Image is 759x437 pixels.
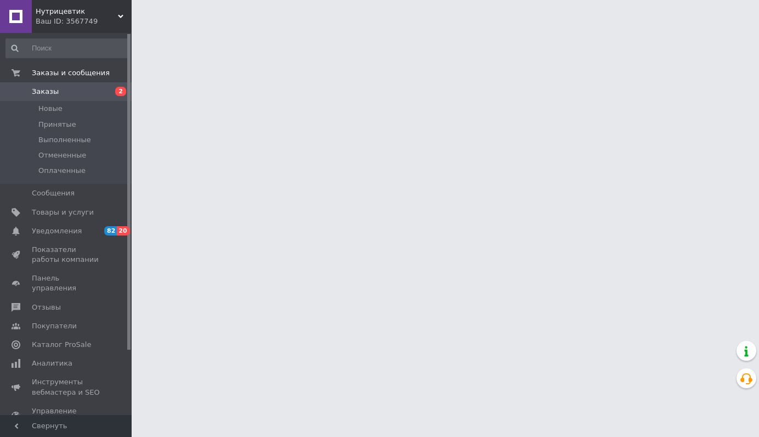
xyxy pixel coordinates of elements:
[38,120,76,130] span: Принятые
[117,226,129,236] span: 20
[32,340,91,350] span: Каталог ProSale
[32,406,101,426] span: Управление сайтом
[38,135,91,145] span: Выполненные
[32,273,101,293] span: Панель управления
[36,7,118,16] span: Нутрицевтик
[32,208,94,217] span: Товары и услуги
[38,166,86,176] span: Оплаченные
[32,302,61,312] span: Отзывы
[32,87,59,97] span: Заказы
[38,104,63,114] span: Новые
[115,87,126,96] span: 2
[32,321,77,331] span: Покупатели
[104,226,117,236] span: 82
[32,188,75,198] span: Сообщения
[32,245,101,265] span: Показатели работы компании
[38,150,86,160] span: Отмененные
[32,226,82,236] span: Уведомления
[5,38,129,58] input: Поиск
[32,68,110,78] span: Заказы и сообщения
[32,358,72,368] span: Аналитика
[32,377,101,397] span: Инструменты вебмастера и SEO
[36,16,132,26] div: Ваш ID: 3567749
